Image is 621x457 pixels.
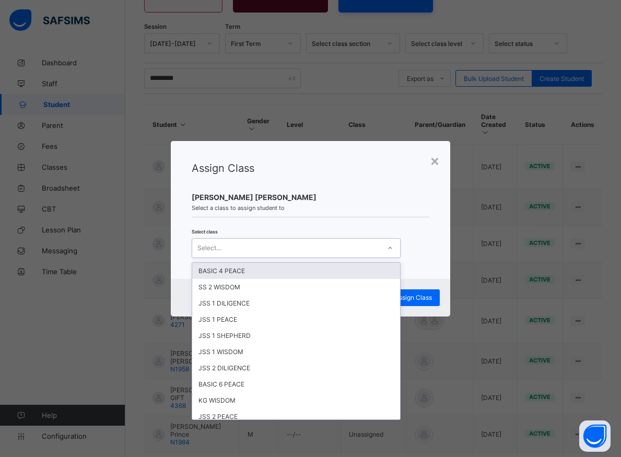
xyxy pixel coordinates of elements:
[395,294,432,301] span: Assign Class
[192,229,218,235] span: Select class
[192,311,400,327] div: JSS 1 PEACE
[192,360,400,376] div: JSS 2 DILIGENCE
[192,279,400,295] div: SS 2 WISDOM
[192,204,429,212] span: Select a class to assign student to
[192,376,400,392] div: BASIC 6 PEACE
[192,327,400,344] div: JSS 1 SHEPHERD
[192,162,254,174] span: Assign Class
[192,408,400,425] div: JSS 2 PEACE
[430,151,440,169] div: ×
[192,344,400,360] div: JSS 1 WISDOM
[192,392,400,408] div: KG WISDOM
[197,238,221,258] div: Select...
[579,420,611,452] button: Open asap
[192,263,400,279] div: BASIC 4 PEACE
[192,295,400,311] div: JSS 1 DILIGENCE
[192,193,429,202] span: [PERSON_NAME] [PERSON_NAME]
